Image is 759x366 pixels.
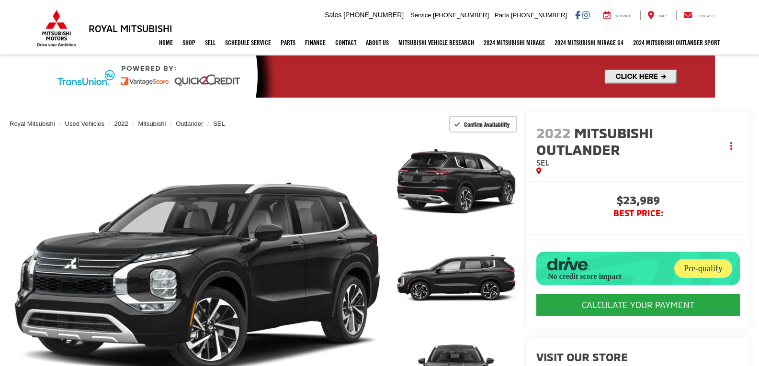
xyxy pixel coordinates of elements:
[394,232,519,325] img: 2022 Mitsubishi Outlander SEL
[200,31,220,55] a: Sell
[575,11,580,19] a: Facebook: Click to visit our Facebook page
[536,294,740,316] : CALCULATE YOUR PAYMENT
[640,11,674,20] a: Map
[394,135,519,228] img: 2022 Mitsubishi Outlander SEL
[325,11,341,19] span: Sales
[628,31,725,55] a: 2024 Mitsubishi Outlander SPORT
[176,120,203,127] a: Outlander
[300,31,330,55] a: Finance
[536,124,653,158] span: Mitsubishi Outlander
[138,120,166,127] a: Mitsubishi
[658,14,667,18] span: Map
[394,31,479,55] a: Mitsubishi Vehicle Research
[114,120,128,127] a: 2022
[536,351,740,363] h2: Visit our Store
[45,55,715,98] img: Quick2Credit
[495,11,509,19] span: Parts
[213,120,225,127] a: SEL
[276,31,300,55] a: Parts: Opens in a new tab
[35,10,78,47] img: Mitsubishi
[676,11,722,20] a: Contact
[89,23,172,33] h3: Royal Mitsubishi
[220,31,276,55] a: Schedule Service: Opens in a new tab
[330,31,361,55] a: Contact
[536,194,740,209] span: $23,989
[396,233,517,324] a: Expand Photo 2
[449,116,518,133] button: Confirm Availability
[723,138,740,155] button: Actions
[536,158,550,167] span: SEL
[410,11,431,19] span: Service
[696,14,714,18] span: Contact
[596,11,639,20] a: Service
[550,31,628,55] a: 2024 Mitsubishi Mirage G4
[511,11,567,19] span: [PHONE_NUMBER]
[582,11,589,19] a: Instagram: Click to visit our Instagram page
[730,142,732,150] span: dropdown dots
[479,31,550,55] a: 2024 Mitsubishi Mirage
[433,11,489,19] span: [PHONE_NUMBER]
[536,209,740,218] span: BEST PRICE:
[464,121,510,128] span: Confirm Availability
[343,11,404,19] span: [PHONE_NUMBER]
[10,120,55,127] a: Royal Mitsubishi
[361,31,394,55] a: About Us
[615,14,632,18] span: Service
[65,120,104,127] a: Used Vehicles
[178,31,200,55] a: Shop
[536,124,571,141] span: 2022
[396,136,517,227] a: Expand Photo 1
[154,31,178,55] a: Home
